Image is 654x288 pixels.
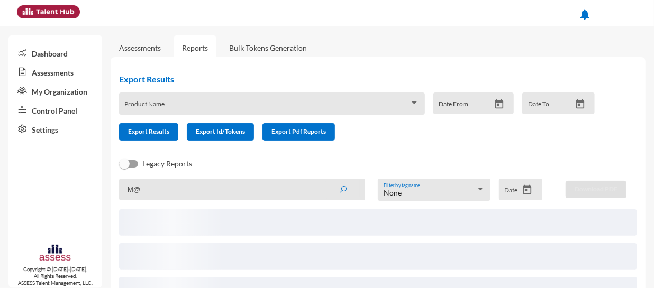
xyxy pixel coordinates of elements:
a: Dashboard [8,43,102,62]
span: Export Results [128,127,169,135]
button: Open calendar [490,99,508,110]
a: My Organization [8,81,102,100]
img: assesscompany-logo.png [39,244,71,264]
button: Open calendar [518,184,537,196]
a: Control Panel [8,100,102,119]
span: Export Id/Tokens [196,127,245,135]
a: Assessments [119,43,161,52]
a: Bulk Tokens Generation [221,35,315,61]
button: Export Pdf Reports [262,123,335,141]
button: Export Id/Tokens [187,123,254,141]
a: Assessments [8,62,102,81]
a: Settings [8,119,102,138]
span: Legacy Reports [142,157,192,170]
span: Export Pdf Reports [271,127,326,135]
button: Download PDF [566,181,626,198]
a: Reports [174,35,216,61]
mat-icon: notifications [578,8,591,21]
span: Download PDF [575,185,617,193]
span: None [384,188,402,197]
p: Copyright © [DATE]-[DATE]. All Rights Reserved. ASSESS Talent Management, LLC. [8,266,102,286]
input: Search by name, token, assessment type, etc. [119,179,365,200]
button: Open calendar [571,99,589,110]
button: Export Results [119,123,178,141]
h2: Export Results [119,74,603,84]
